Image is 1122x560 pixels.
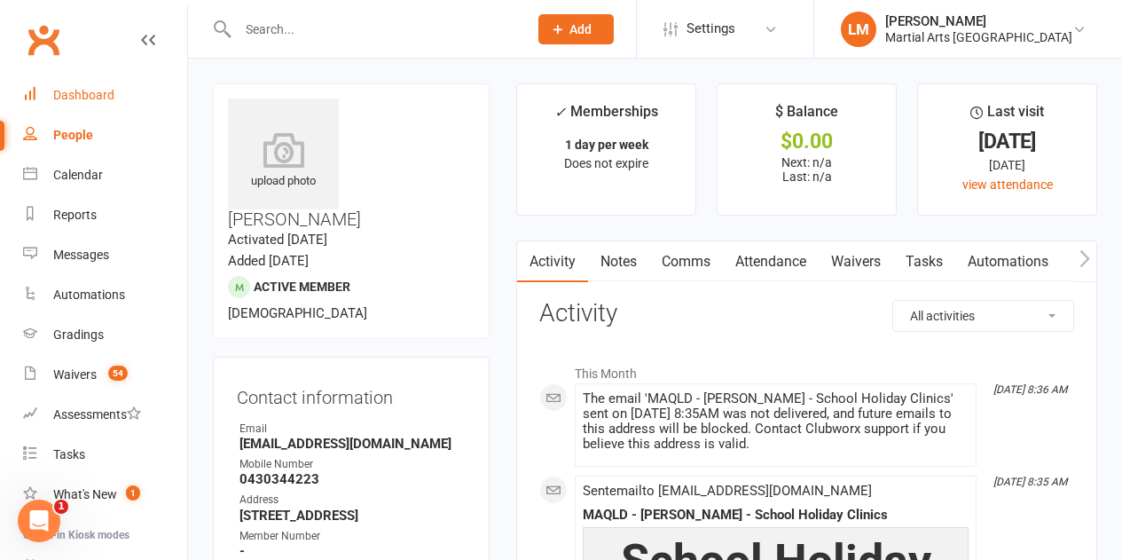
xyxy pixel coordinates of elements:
a: People [23,115,187,155]
h3: Activity [539,300,1074,327]
strong: 1 day per week [565,138,648,152]
span: Sent email to [EMAIL_ADDRESS][DOMAIN_NAME] [583,483,872,499]
h3: [PERSON_NAME] [228,99,475,229]
a: Assessments [23,395,187,435]
div: People [53,128,93,142]
span: 54 [108,366,128,381]
strong: [EMAIL_ADDRESS][DOMAIN_NAME] [239,436,466,452]
div: LM [841,12,876,47]
a: Waivers 54 [23,355,187,395]
div: $0.00 [734,132,880,151]
div: Waivers [53,367,97,382]
span: [DEMOGRAPHIC_DATA] [228,305,367,321]
span: 1 [54,500,68,514]
strong: 0430344223 [239,471,466,487]
div: [DATE] [934,132,1080,151]
time: Activated [DATE] [228,232,327,248]
span: Does not expire [564,156,648,170]
div: Messages [53,248,109,262]
a: What's New1 [23,475,187,515]
div: Calendar [53,168,103,182]
span: Active member [254,280,350,294]
a: Automations [955,241,1061,282]
li: This Month [539,355,1074,383]
input: Search... [232,17,515,42]
i: ✓ [554,104,566,121]
a: Gradings [23,315,187,355]
a: Tasks [893,241,955,282]
div: Reports [53,208,97,222]
div: Address [239,492,466,509]
a: Attendance [723,241,819,282]
p: Next: n/a Last: n/a [734,155,880,184]
a: Notes [588,241,649,282]
a: Dashboard [23,75,187,115]
div: Gradings [53,327,104,342]
div: Automations [53,288,125,302]
div: Tasks [53,447,85,461]
div: [PERSON_NAME] [885,13,1072,29]
div: Mobile Number [239,456,466,473]
h3: Contact information [237,381,466,407]
div: upload photo [228,132,339,191]
div: [DATE] [934,155,1080,175]
a: Reports [23,195,187,235]
span: Settings [687,9,735,49]
time: Added [DATE] [228,253,309,269]
a: view attendance [962,177,1053,192]
iframe: Intercom live chat [18,500,60,542]
div: Assessments [53,407,141,422]
a: Automations [23,275,187,315]
a: Activity [517,241,588,282]
div: What's New [53,487,117,501]
div: Email [239,421,466,438]
div: $ Balance [775,100,838,132]
a: Messages [23,235,187,275]
a: Comms [649,241,723,282]
div: The email 'MAQLD - [PERSON_NAME] - School Holiday Clinics' sent on [DATE] 8:35AM was not delivere... [583,391,969,452]
i: [DATE] 8:36 AM [993,383,1067,396]
a: Tasks [23,435,187,475]
strong: [STREET_ADDRESS] [239,508,466,524]
div: Dashboard [53,88,114,102]
div: Memberships [554,100,658,133]
i: [DATE] 8:35 AM [993,476,1067,488]
div: Martial Arts [GEOGRAPHIC_DATA] [885,29,1072,45]
a: Clubworx [21,18,66,62]
button: Add [538,14,614,44]
strong: - [239,543,466,559]
a: Calendar [23,155,187,195]
span: Add [569,22,592,36]
div: Member Number [239,528,466,545]
div: Last visit [970,100,1044,132]
div: MAQLD - [PERSON_NAME] - School Holiday Clinics [583,508,969,523]
span: 1 [126,485,140,501]
a: Waivers [819,241,893,282]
